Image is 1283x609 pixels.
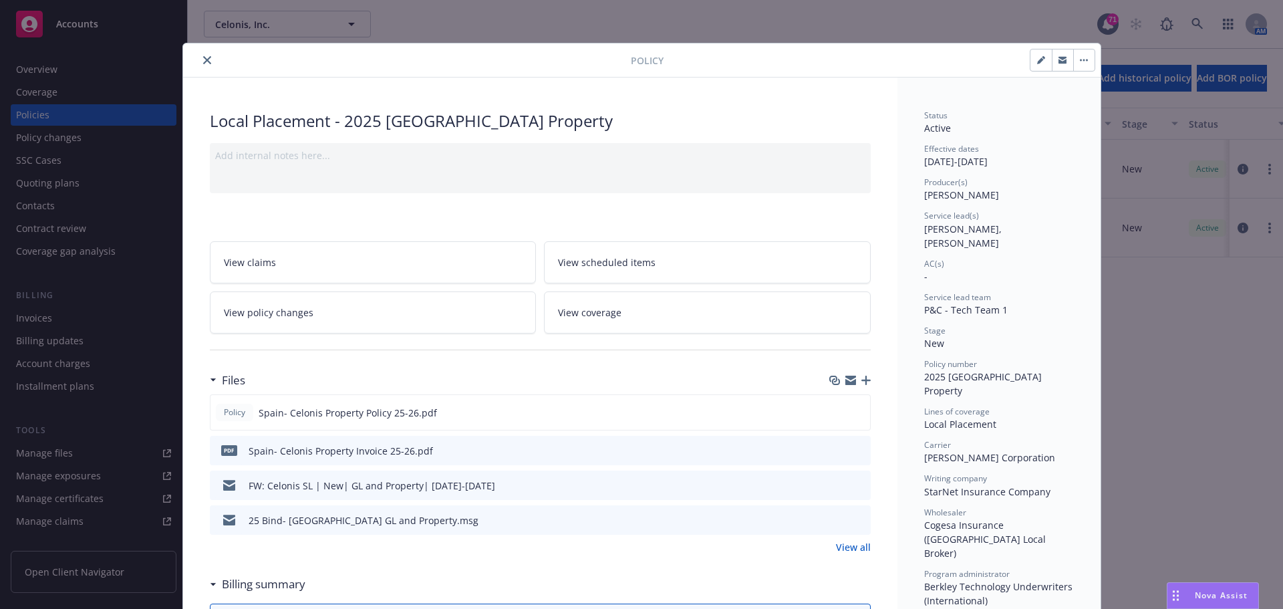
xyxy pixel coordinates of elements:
div: [DATE] - [DATE] [924,143,1074,168]
span: Policy [631,53,664,68]
span: StarNet Insurance Company [924,485,1050,498]
span: [PERSON_NAME], [PERSON_NAME] [924,223,1004,249]
span: View scheduled items [558,255,656,269]
span: [PERSON_NAME] [924,189,999,201]
span: Stage [924,325,946,336]
span: Service lead(s) [924,210,979,221]
span: pdf [221,445,237,455]
button: download file [832,444,843,458]
span: Lines of coverage [924,406,990,417]
div: Billing summary [210,576,305,593]
span: Status [924,110,948,121]
div: 25 Bind- [GEOGRAPHIC_DATA] GL and Property.msg [249,513,478,527]
span: Nova Assist [1195,590,1248,601]
button: download file [831,406,842,420]
span: [PERSON_NAME] Corporation [924,451,1055,464]
span: Cogesa Insurance ([GEOGRAPHIC_DATA] Local Broker) [924,519,1048,560]
button: preview file [853,513,865,527]
span: Carrier [924,439,951,451]
a: View scheduled items [544,241,871,283]
span: Active [924,122,951,134]
span: Policy [221,406,248,418]
button: download file [832,479,843,493]
span: Policy number [924,358,977,370]
span: 2025 [GEOGRAPHIC_DATA] Property [924,370,1044,397]
span: P&C - Tech Team 1 [924,303,1008,316]
span: AC(s) [924,258,944,269]
span: Effective dates [924,143,979,154]
span: New [924,337,944,350]
a: View coverage [544,291,871,334]
div: FW: Celonis SL | New| GL and Property| [DATE]-[DATE] [249,479,495,493]
span: Spain- Celonis Property Policy 25-26.pdf [259,406,437,420]
div: Local Placement - 2025 [GEOGRAPHIC_DATA] Property [210,110,871,132]
span: Writing company [924,473,987,484]
button: download file [832,513,843,527]
span: - [924,270,928,283]
span: Wholesaler [924,507,966,518]
button: preview file [853,479,865,493]
div: Files [210,372,245,389]
button: Nova Assist [1167,582,1259,609]
span: Program administrator [924,568,1010,580]
a: View claims [210,241,537,283]
h3: Billing summary [222,576,305,593]
span: View claims [224,255,276,269]
button: preview file [853,444,865,458]
a: View all [836,540,871,554]
button: close [199,52,215,68]
span: Berkley Technology Underwriters (International) [924,580,1075,607]
span: View policy changes [224,306,313,320]
h3: Files [222,372,245,389]
div: Add internal notes here... [215,148,865,162]
span: Service lead team [924,291,991,303]
button: preview file [853,406,865,420]
span: View coverage [558,306,621,320]
span: Producer(s) [924,176,968,188]
div: Spain- Celonis Property Invoice 25-26.pdf [249,444,433,458]
div: Drag to move [1167,583,1184,608]
span: Local Placement [924,418,996,431]
a: View policy changes [210,291,537,334]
